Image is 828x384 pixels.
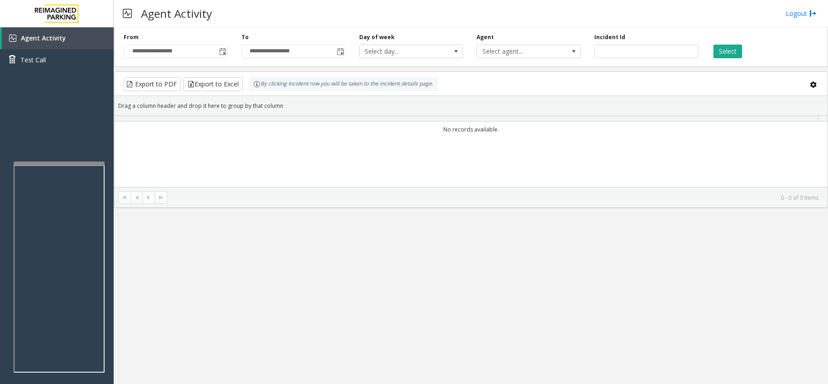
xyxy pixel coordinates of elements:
[477,45,559,58] span: Select agent...
[115,98,828,114] div: Drag a column header and drop it here to group by that column
[115,121,828,137] td: No records available.
[809,9,817,18] img: logout
[136,2,216,25] h3: Agent Activity
[9,35,16,42] img: 'icon'
[20,55,46,65] span: Test Call
[241,33,249,41] label: To
[786,9,817,18] a: Logout
[713,45,742,58] button: Select
[183,77,243,91] button: Export to Excel
[21,34,66,42] span: Agent Activity
[115,116,828,187] div: Data table
[335,45,345,58] span: Toggle popup
[477,33,494,41] label: Agent
[124,77,181,91] button: Export to PDF
[360,45,442,58] span: Select day...
[359,33,395,41] label: Day of week
[477,45,581,58] span: NO DATA FOUND
[173,194,818,202] kendo-pager-info: 0 - 0 of 0 items
[249,77,438,91] div: By clicking Incident row you will be taken to the incident details page.
[594,33,625,41] label: Incident Id
[123,2,132,25] img: pageIcon
[2,27,114,49] a: Agent Activity
[217,45,227,58] span: Toggle popup
[253,81,261,88] img: infoIcon.svg
[124,33,139,41] label: From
